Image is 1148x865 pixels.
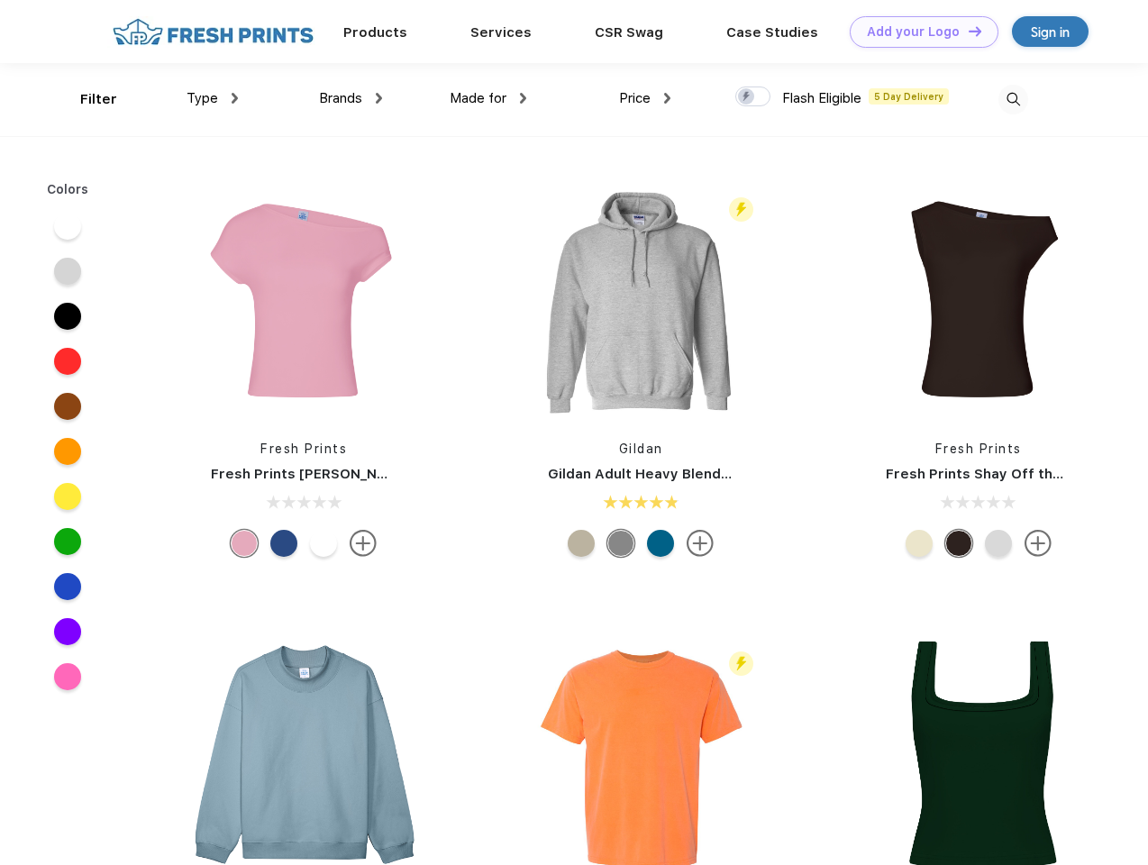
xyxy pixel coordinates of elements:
a: Products [343,24,407,41]
img: func=resize&h=266 [184,182,424,422]
a: Fresh Prints [260,442,347,456]
div: Sign in [1031,22,1070,42]
span: Flash Eligible [782,90,861,106]
img: fo%20logo%202.webp [107,16,319,48]
img: dropdown.png [232,93,238,104]
div: Antique Sapphire [647,530,674,557]
a: Services [470,24,532,41]
div: Sand [568,530,595,557]
img: dropdown.png [664,93,670,104]
span: 5 Day Delivery [869,88,949,105]
img: DT [969,26,981,36]
div: Sport Grey [607,530,634,557]
div: Filter [80,89,117,110]
div: Light Pink [231,530,258,557]
span: Price [619,90,651,106]
img: func=resize&h=266 [521,182,761,423]
img: dropdown.png [376,93,382,104]
img: more.svg [350,530,377,557]
div: Add your Logo [867,24,960,40]
span: Brands [319,90,362,106]
div: Colors [33,180,103,199]
div: Brown [945,530,972,557]
div: Ash Grey [985,530,1012,557]
span: Type [187,90,218,106]
a: Gildan Adult Heavy Blend 8 Oz. 50/50 Hooded Sweatshirt [548,466,942,482]
img: more.svg [687,530,714,557]
img: flash_active_toggle.svg [729,197,753,222]
a: Gildan [619,442,663,456]
div: White [310,530,337,557]
a: Sign in [1012,16,1089,47]
img: func=resize&h=266 [859,182,1098,422]
img: dropdown.png [520,93,526,104]
img: desktop_search.svg [998,85,1028,114]
img: flash_active_toggle.svg [729,651,753,676]
div: Yellow [906,530,933,557]
a: Fresh Prints [935,442,1022,456]
div: True Blue [270,530,297,557]
a: CSR Swag [595,24,663,41]
a: Fresh Prints [PERSON_NAME] Off the Shoulder Top [211,466,561,482]
span: Made for [450,90,506,106]
img: more.svg [1025,530,1052,557]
